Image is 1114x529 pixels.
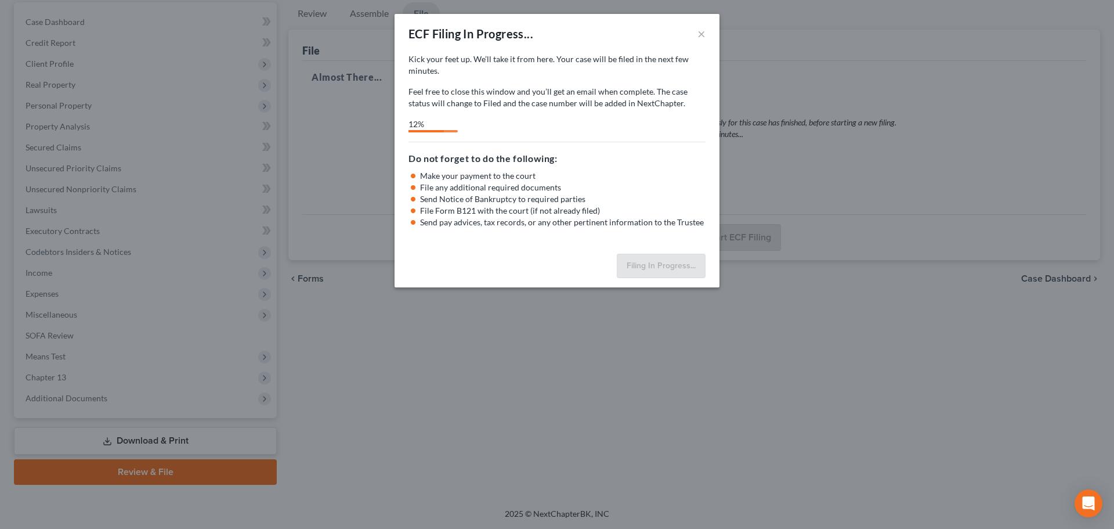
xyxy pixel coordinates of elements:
[408,152,706,165] h5: Do not forget to do the following:
[420,205,706,217] li: File Form B121 with the court (if not already filed)
[408,53,706,77] p: Kick your feet up. We’ll take it from here. Your case will be filed in the next few minutes.
[420,182,706,193] li: File any additional required documents
[420,217,706,228] li: Send pay advices, tax records, or any other pertinent information to the Trustee
[617,254,706,278] button: Filing In Progress...
[408,26,533,42] div: ECF Filing In Progress...
[1075,490,1102,517] div: Open Intercom Messenger
[408,118,444,130] div: 12%
[408,86,706,109] p: Feel free to close this window and you’ll get an email when complete. The case status will change...
[420,170,706,182] li: Make your payment to the court
[697,27,706,41] button: ×
[420,193,706,205] li: Send Notice of Bankruptcy to required parties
